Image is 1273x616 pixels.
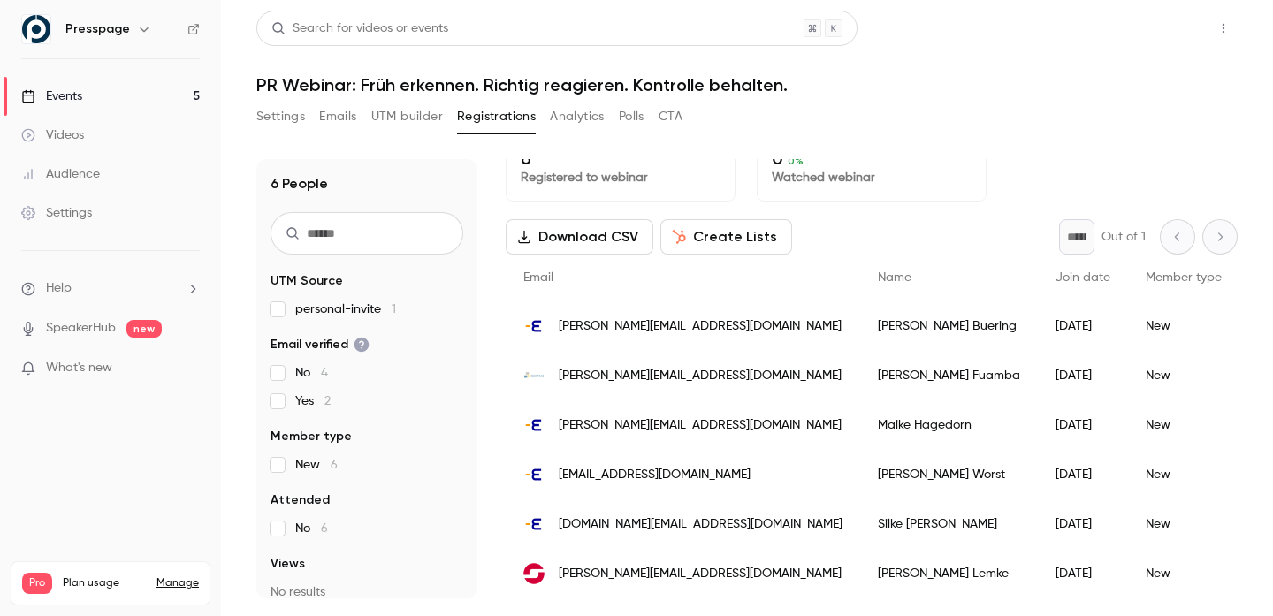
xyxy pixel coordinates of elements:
div: [DATE] [1038,499,1128,549]
div: [DATE] [1038,450,1128,499]
div: Silke [PERSON_NAME] [860,499,1038,549]
span: Attended [271,491,330,509]
div: [DATE] [1038,351,1128,400]
div: [PERSON_NAME] Buering [860,301,1038,351]
span: Email verified [271,336,370,354]
span: Plan usage [63,576,146,590]
img: enbw.com [523,513,545,535]
span: New [295,456,338,474]
span: 4 [321,367,328,379]
span: 6 [331,459,338,471]
span: 6 [321,522,328,535]
p: No results [271,583,463,601]
span: Pro [22,573,52,594]
span: Yes [295,392,331,410]
p: Watched webinar [772,169,972,186]
div: New [1128,400,1239,450]
img: Presspage [22,15,50,43]
div: [PERSON_NAME] Fuamba [860,351,1038,400]
button: Settings [256,103,305,131]
div: [DATE] [1038,400,1128,450]
button: UTM builder [371,103,443,131]
iframe: Noticeable Trigger [179,361,200,376]
span: Name [878,271,911,284]
div: New [1128,301,1239,351]
span: Member type [1146,271,1222,284]
span: 2 [324,395,331,407]
div: Events [21,87,82,105]
img: enbw.com [523,414,545,436]
button: CTA [659,103,682,131]
img: sachsenenergie.de [523,563,545,584]
div: [PERSON_NAME] Lemke [860,549,1038,598]
span: [EMAIL_ADDRESS][DOMAIN_NAME] [559,466,751,484]
a: SpeakerHub [46,319,116,338]
span: What's new [46,359,112,377]
span: No [295,364,328,382]
img: enertrag.com [523,365,545,386]
span: UTM Source [271,272,343,290]
div: New [1128,450,1239,499]
button: Polls [619,103,644,131]
div: New [1128,351,1239,400]
button: Download CSV [506,219,653,255]
div: Search for videos or events [271,19,448,38]
a: Manage [156,576,199,590]
button: Share [1125,11,1195,46]
div: Videos [21,126,84,144]
span: Member type [271,428,352,445]
h1: PR Webinar: Früh erkennen. Richtig reagieren. Kontrolle behalten. [256,74,1238,95]
div: New [1128,499,1239,549]
div: Audience [21,165,100,183]
span: [PERSON_NAME][EMAIL_ADDRESS][DOMAIN_NAME] [559,416,842,435]
span: No [295,520,328,537]
p: Out of 1 [1101,228,1146,246]
span: [PERSON_NAME][EMAIL_ADDRESS][DOMAIN_NAME] [559,565,842,583]
div: Maike Hagedorn [860,400,1038,450]
span: Views [271,555,305,573]
button: Create Lists [660,219,792,255]
img: enbw.com [523,316,545,337]
div: Settings [21,204,92,222]
span: personal-invite [295,300,396,318]
div: [DATE] [1038,301,1128,351]
button: Analytics [550,103,605,131]
button: Emails [319,103,356,131]
p: Registered to webinar [521,169,720,186]
span: 1 [392,303,396,316]
img: enbw.com [523,464,545,485]
li: help-dropdown-opener [21,279,200,298]
button: Registrations [457,103,536,131]
div: New [1128,549,1239,598]
span: Email [523,271,553,284]
span: [PERSON_NAME][EMAIL_ADDRESS][DOMAIN_NAME] [559,317,842,336]
span: Help [46,279,72,298]
h1: 6 People [271,173,328,194]
h6: Presspage [65,20,130,38]
span: 0 % [788,155,804,167]
div: [PERSON_NAME] Worst [860,450,1038,499]
div: [DATE] [1038,549,1128,598]
span: [DOMAIN_NAME][EMAIL_ADDRESS][DOMAIN_NAME] [559,515,842,534]
span: new [126,320,162,338]
span: [PERSON_NAME][EMAIL_ADDRESS][DOMAIN_NAME] [559,367,842,385]
span: Join date [1056,271,1110,284]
